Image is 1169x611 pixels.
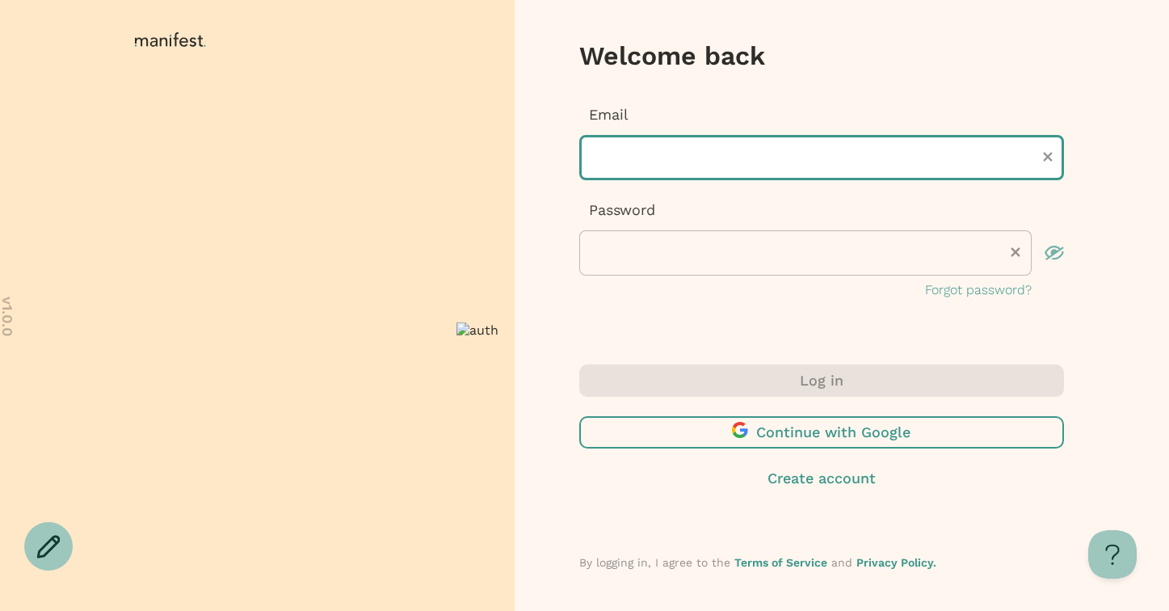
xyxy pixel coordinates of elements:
img: auth [456,322,498,338]
h3: Welcome back [579,40,1064,72]
button: Create account [579,468,1064,489]
button: Forgot password? [925,280,1032,300]
span: By logging in, I agree to the and [579,556,936,569]
a: Terms of Service [734,556,827,569]
p: Email [579,104,1064,125]
p: Password [579,200,1064,221]
button: Continue with Google [579,416,1064,449]
iframe: Toggle Customer Support [1088,530,1137,579]
a: Privacy Policy. [856,556,936,569]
